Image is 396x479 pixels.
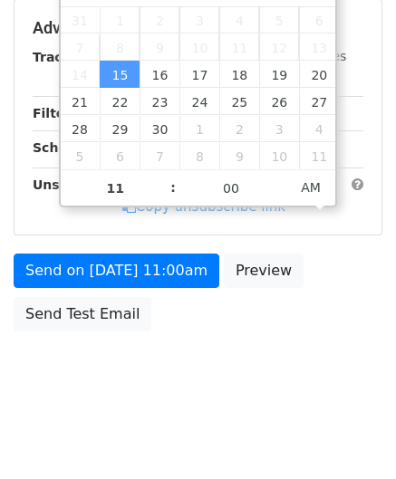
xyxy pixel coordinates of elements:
[140,115,179,142] span: September 30, 2025
[179,6,219,34] span: September 3, 2025
[61,88,101,115] span: September 21, 2025
[61,170,171,206] input: Hour
[219,34,259,61] span: September 11, 2025
[259,61,299,88] span: September 19, 2025
[140,34,179,61] span: September 9, 2025
[259,142,299,169] span: October 10, 2025
[179,34,219,61] span: September 10, 2025
[299,6,339,34] span: September 6, 2025
[299,115,339,142] span: October 4, 2025
[100,61,140,88] span: September 15, 2025
[179,142,219,169] span: October 8, 2025
[140,6,179,34] span: September 2, 2025
[179,115,219,142] span: October 1, 2025
[33,177,121,192] strong: Unsubscribe
[219,142,259,169] span: October 9, 2025
[33,50,93,64] strong: Tracking
[100,88,140,115] span: September 22, 2025
[100,142,140,169] span: October 6, 2025
[179,61,219,88] span: September 17, 2025
[140,88,179,115] span: September 23, 2025
[100,115,140,142] span: September 29, 2025
[14,297,151,331] a: Send Test Email
[176,170,286,206] input: Minute
[14,254,219,288] a: Send on [DATE] 11:00am
[33,18,363,38] h5: Advanced
[219,61,259,88] span: September 18, 2025
[33,140,98,155] strong: Schedule
[100,6,140,34] span: September 1, 2025
[305,392,396,479] iframe: Chat Widget
[170,169,176,206] span: :
[61,34,101,61] span: September 7, 2025
[259,88,299,115] span: September 26, 2025
[61,61,101,88] span: September 14, 2025
[299,34,339,61] span: September 13, 2025
[259,6,299,34] span: September 5, 2025
[259,115,299,142] span: October 3, 2025
[179,88,219,115] span: September 24, 2025
[299,61,339,88] span: September 20, 2025
[259,34,299,61] span: September 12, 2025
[33,106,79,120] strong: Filters
[224,254,304,288] a: Preview
[140,142,179,169] span: October 7, 2025
[61,6,101,34] span: August 31, 2025
[61,115,101,142] span: September 28, 2025
[219,88,259,115] span: September 25, 2025
[140,61,179,88] span: September 16, 2025
[61,142,101,169] span: October 5, 2025
[219,115,259,142] span: October 2, 2025
[122,198,285,215] a: Copy unsubscribe link
[299,142,339,169] span: October 11, 2025
[299,88,339,115] span: September 27, 2025
[286,169,336,206] span: Click to toggle
[219,6,259,34] span: September 4, 2025
[100,34,140,61] span: September 8, 2025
